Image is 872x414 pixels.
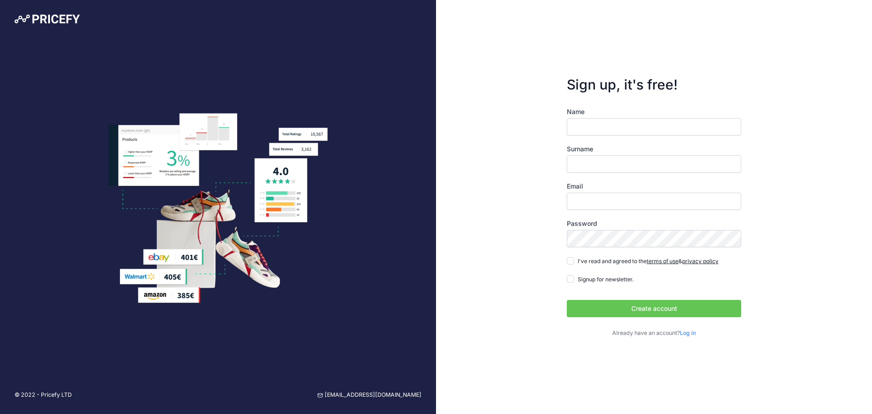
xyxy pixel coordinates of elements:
a: [EMAIL_ADDRESS][DOMAIN_NAME] [317,391,421,399]
p: Already have an account? [567,329,741,338]
a: terms of use [647,258,679,264]
a: Log in [680,329,696,336]
label: Email [567,182,741,191]
a: privacy policy [682,258,718,264]
button: Create account [567,300,741,317]
label: Password [567,219,741,228]
label: Name [567,107,741,116]
span: Signup for newsletter. [578,276,634,283]
span: I've read and agreed to the & [578,258,718,264]
p: © 2022 - Pricefy LTD [15,391,72,399]
label: Surname [567,145,741,154]
h3: Sign up, it's free! [567,76,741,93]
img: Pricefy [15,15,80,24]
